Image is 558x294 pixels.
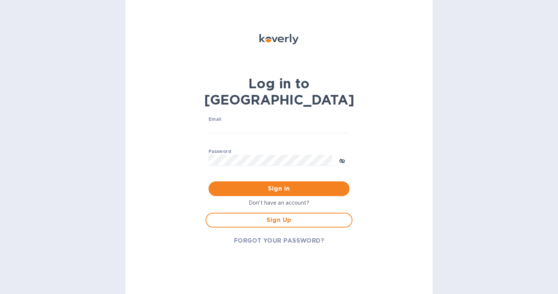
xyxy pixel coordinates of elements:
button: Sign Up [206,213,352,228]
p: Don't have an account? [206,199,352,207]
span: FORGOT YOUR PASSWORD? [234,236,324,245]
button: Sign in [209,181,349,196]
label: Email [209,117,221,122]
img: Koverly [259,34,299,44]
button: FORGOT YOUR PASSWORD? [228,233,330,248]
label: Password [209,150,231,154]
span: Sign in [214,184,344,193]
b: Log in to [GEOGRAPHIC_DATA] [204,75,354,108]
span: Sign Up [212,216,346,225]
button: toggle password visibility [335,153,349,168]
